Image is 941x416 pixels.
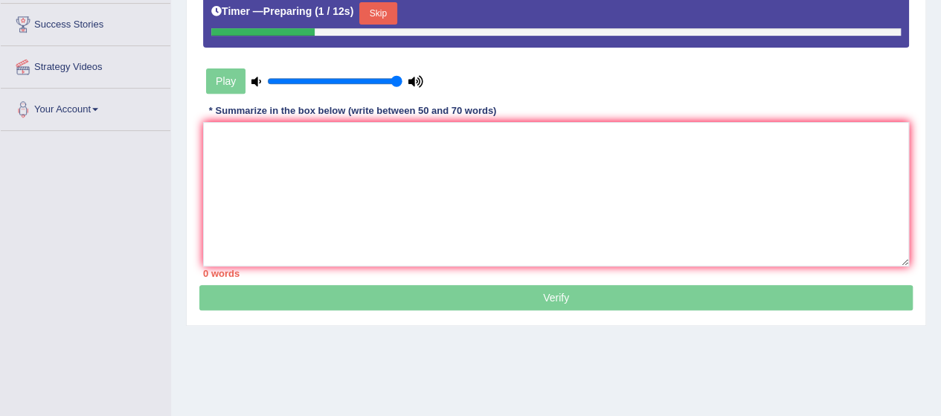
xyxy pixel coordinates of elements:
h5: Timer — [211,6,353,17]
b: 1 / 12s [318,5,350,17]
button: Skip [359,2,396,25]
b: Preparing [263,5,312,17]
b: ( [315,5,318,17]
a: Strategy Videos [1,46,170,83]
a: Success Stories [1,4,170,41]
b: ) [350,5,354,17]
div: 0 words [203,266,909,281]
a: Your Account [1,89,170,126]
div: * Summarize in the box below (write between 50 and 70 words) [203,103,502,118]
